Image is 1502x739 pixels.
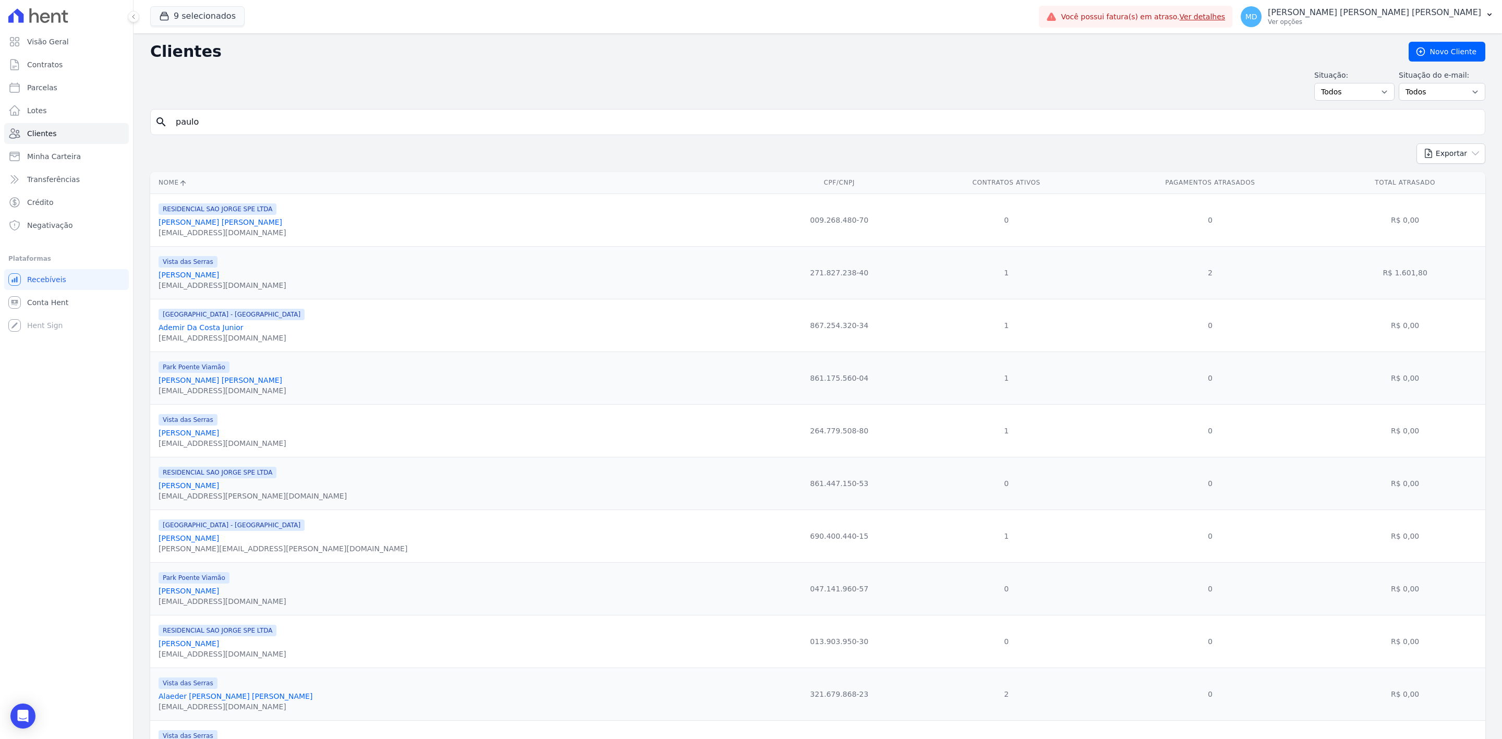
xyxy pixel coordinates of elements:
a: Crédito [4,192,129,213]
span: Clientes [27,128,56,139]
label: Situação do e-mail: [1399,70,1485,81]
span: RESIDENCIAL SAO JORGE SPE LTDA [159,467,276,478]
a: Contratos [4,54,129,75]
a: [PERSON_NAME] [PERSON_NAME] [159,376,282,384]
div: [EMAIL_ADDRESS][DOMAIN_NAME] [159,333,305,343]
a: Lotes [4,100,129,121]
td: 0 [1096,562,1325,615]
p: [PERSON_NAME] [PERSON_NAME] [PERSON_NAME] [1268,7,1481,18]
td: 271.827.238-40 [761,246,917,299]
span: Você possui fatura(s) em atraso. [1061,11,1225,22]
span: Crédito [27,197,54,208]
a: [PERSON_NAME] [159,534,219,542]
a: Negativação [4,215,129,236]
td: 1 [917,299,1096,352]
span: Contratos [27,59,63,70]
td: 0 [1096,193,1325,246]
div: [EMAIL_ADDRESS][DOMAIN_NAME] [159,227,286,238]
a: [PERSON_NAME] [159,587,219,595]
div: [EMAIL_ADDRESS][DOMAIN_NAME] [159,596,286,607]
th: Contratos Ativos [917,172,1096,193]
span: RESIDENCIAL SAO JORGE SPE LTDA [159,203,276,215]
td: 690.400.440-15 [761,510,917,562]
div: [EMAIL_ADDRESS][DOMAIN_NAME] [159,701,312,712]
a: [PERSON_NAME] [159,639,219,648]
td: 0 [1096,668,1325,720]
td: R$ 0,00 [1325,457,1485,510]
td: 0 [1096,352,1325,404]
span: MD [1245,13,1257,20]
a: Recebíveis [4,269,129,290]
td: 264.779.508-80 [761,404,917,457]
div: [EMAIL_ADDRESS][DOMAIN_NAME] [159,438,286,449]
td: 013.903.950-30 [761,615,917,668]
td: R$ 0,00 [1325,352,1485,404]
span: [GEOGRAPHIC_DATA] - [GEOGRAPHIC_DATA] [159,309,305,320]
span: [GEOGRAPHIC_DATA] - [GEOGRAPHIC_DATA] [159,519,305,531]
a: [PERSON_NAME] [159,271,219,279]
a: Transferências [4,169,129,190]
div: Open Intercom Messenger [10,704,35,729]
button: 9 selecionados [150,6,245,26]
span: Vista das Serras [159,256,217,268]
a: Alaeder [PERSON_NAME] [PERSON_NAME] [159,692,312,700]
button: Exportar [1416,143,1485,164]
th: Pagamentos Atrasados [1096,172,1325,193]
td: 009.268.480-70 [761,193,917,246]
td: R$ 0,00 [1325,668,1485,720]
label: Situação: [1314,70,1395,81]
div: Plataformas [8,252,125,265]
div: [EMAIL_ADDRESS][DOMAIN_NAME] [159,385,286,396]
span: Recebíveis [27,274,66,285]
div: [PERSON_NAME][EMAIL_ADDRESS][PERSON_NAME][DOMAIN_NAME] [159,543,407,554]
td: R$ 0,00 [1325,562,1485,615]
td: 0 [917,457,1096,510]
td: 0 [1096,510,1325,562]
a: Ver detalhes [1180,13,1226,21]
td: R$ 0,00 [1325,404,1485,457]
span: RESIDENCIAL SAO JORGE SPE LTDA [159,625,276,636]
th: Total Atrasado [1325,172,1485,193]
td: 321.679.868-23 [761,668,917,720]
span: Parcelas [27,82,57,93]
td: 861.175.560-04 [761,352,917,404]
td: 0 [917,615,1096,668]
td: 047.141.960-57 [761,562,917,615]
span: Minha Carteira [27,151,81,162]
td: 2 [1096,246,1325,299]
span: Conta Hent [27,297,68,308]
div: [EMAIL_ADDRESS][PERSON_NAME][DOMAIN_NAME] [159,491,347,501]
a: Minha Carteira [4,146,129,167]
td: 861.447.150-53 [761,457,917,510]
a: [PERSON_NAME] [159,429,219,437]
i: search [155,116,167,128]
a: [PERSON_NAME] [PERSON_NAME] [159,218,282,226]
span: Park Poente Viamão [159,361,229,373]
a: Novo Cliente [1409,42,1485,62]
td: R$ 0,00 [1325,510,1485,562]
td: 0 [1096,404,1325,457]
span: Park Poente Viamão [159,572,229,584]
td: 1 [917,246,1096,299]
a: [PERSON_NAME] [159,481,219,490]
div: [EMAIL_ADDRESS][DOMAIN_NAME] [159,280,286,290]
a: Ademir Da Costa Junior [159,323,244,332]
div: [EMAIL_ADDRESS][DOMAIN_NAME] [159,649,286,659]
td: R$ 1.601,80 [1325,246,1485,299]
a: Parcelas [4,77,129,98]
span: Transferências [27,174,80,185]
a: Conta Hent [4,292,129,313]
td: 0 [917,562,1096,615]
span: Lotes [27,105,47,116]
a: Clientes [4,123,129,144]
button: MD [PERSON_NAME] [PERSON_NAME] [PERSON_NAME] Ver opções [1232,2,1502,31]
td: 0 [917,193,1096,246]
td: 1 [917,510,1096,562]
td: 0 [1096,457,1325,510]
span: Vista das Serras [159,414,217,426]
td: 2 [917,668,1096,720]
td: 867.254.320-34 [761,299,917,352]
td: 1 [917,404,1096,457]
p: Ver opções [1268,18,1481,26]
th: CPF/CNPJ [761,172,917,193]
